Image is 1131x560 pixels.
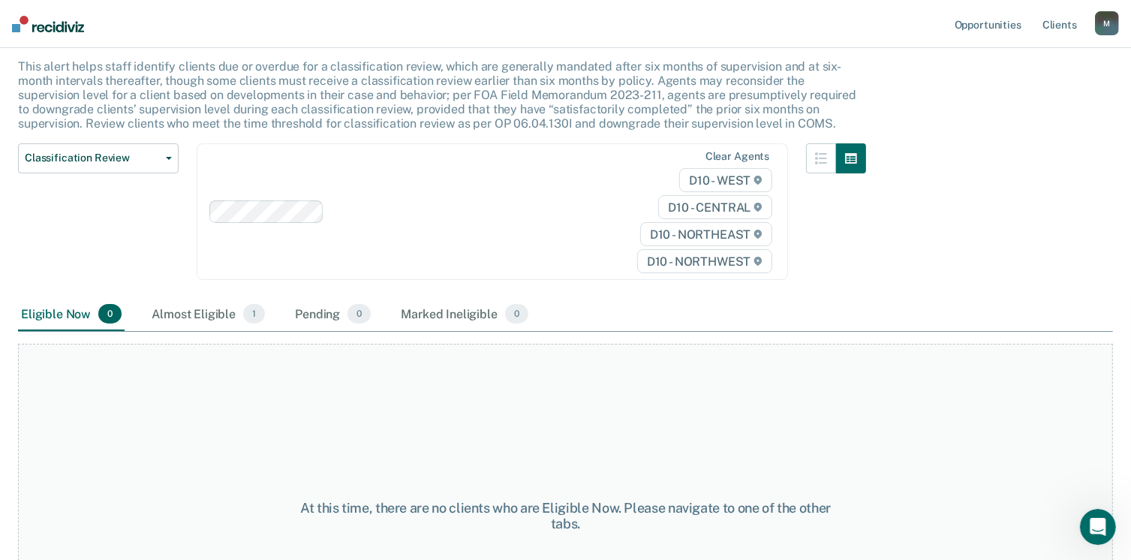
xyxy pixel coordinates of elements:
[18,143,179,173] button: Classification Review
[292,500,839,532] div: At this time, there are no clients who are Eligible Now. Please navigate to one of the other tabs.
[149,298,268,331] div: Almost Eligible1
[1080,509,1116,545] iframe: Intercom live chat
[98,304,122,324] span: 0
[658,195,772,219] span: D10 - CENTRAL
[679,168,772,192] span: D10 - WEST
[18,298,125,331] div: Eligible Now0
[705,150,769,163] div: Clear agents
[398,298,531,331] div: Marked Ineligible0
[18,59,856,131] p: This alert helps staff identify clients due or overdue for a classification review, which are gen...
[347,304,371,324] span: 0
[25,152,160,164] span: Classification Review
[12,16,84,32] img: Recidiviz
[640,222,772,246] span: D10 - NORTHEAST
[292,298,374,331] div: Pending0
[243,304,265,324] span: 1
[637,249,772,273] span: D10 - NORTHWEST
[1095,11,1119,35] button: M
[505,304,528,324] span: 0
